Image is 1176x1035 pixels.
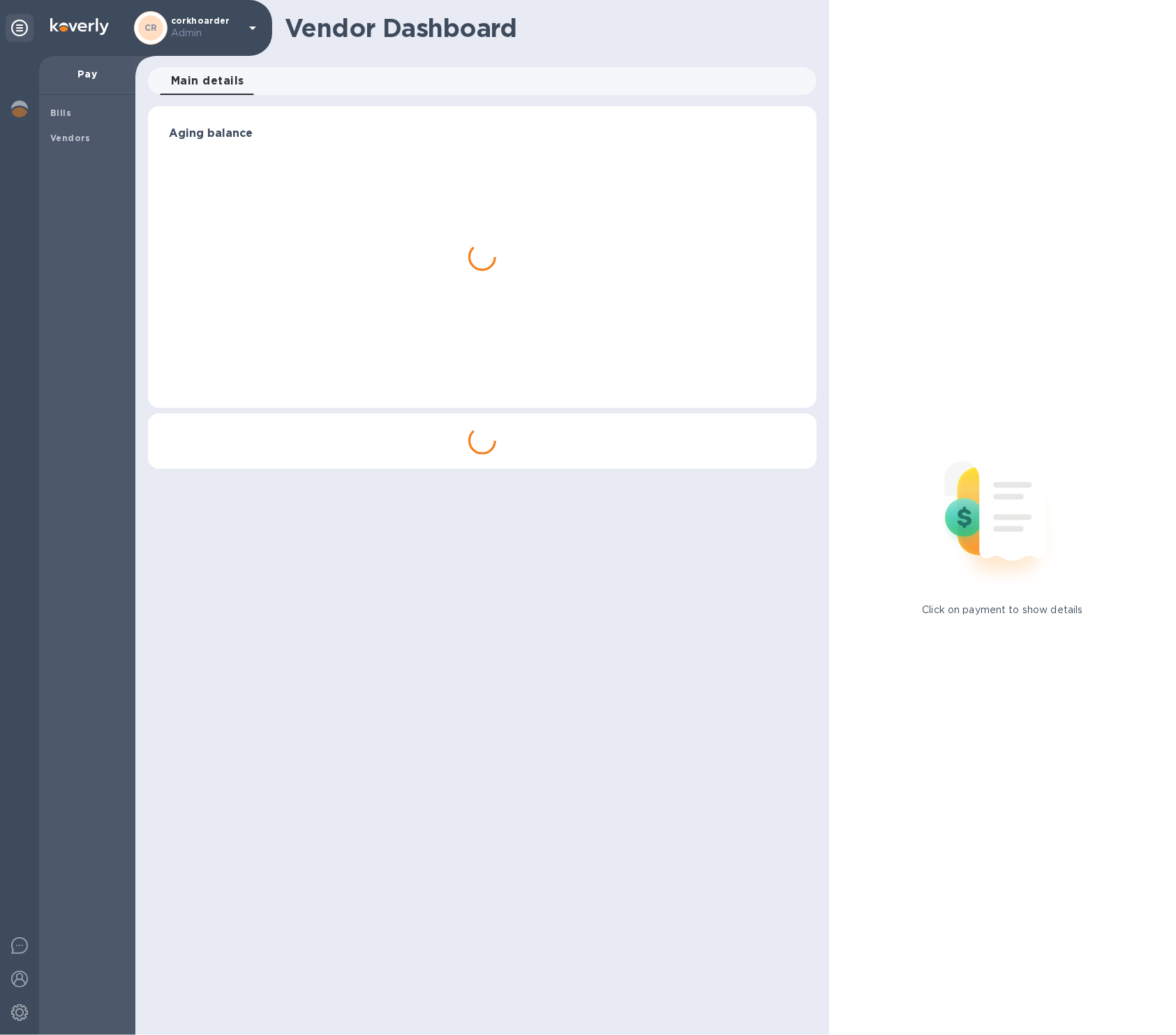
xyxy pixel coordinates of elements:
img: Logo [50,18,109,35]
div: Unpin categories [6,14,34,42]
span: Main details [171,71,244,91]
p: Admin [171,26,241,41]
p: Click on payment to show details [922,603,1082,617]
p: Pay [50,67,124,81]
b: Vendors [50,133,91,143]
b: Bills [50,108,71,118]
h3: Aging balance [169,127,796,140]
p: corkhoarder [171,16,241,41]
h1: Vendor Dashboard [285,13,807,43]
b: CR [144,22,158,33]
